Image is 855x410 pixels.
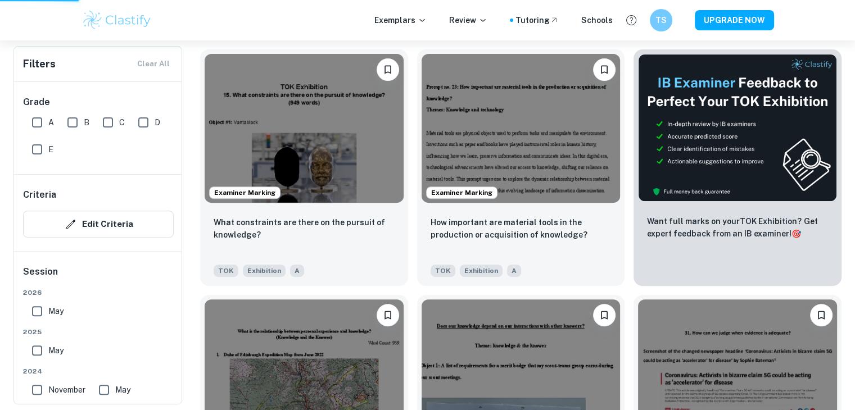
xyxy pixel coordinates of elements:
[377,58,399,81] button: Bookmark
[82,9,153,31] img: Clastify logo
[48,305,64,317] span: May
[634,49,842,286] a: ThumbnailWant full marks on yourTOK Exhibition? Get expert feedback from an IB examiner!
[695,10,774,30] button: UPGRADE NOW
[210,188,280,198] span: Examiner Marking
[374,14,427,26] p: Exemplars
[23,211,174,238] button: Edit Criteria
[214,265,238,277] span: TOK
[638,54,837,202] img: Thumbnail
[515,14,559,26] a: Tutoring
[290,265,304,277] span: A
[422,54,621,203] img: TOK Exhibition example thumbnail: How important are material tools in the
[115,384,130,396] span: May
[791,229,801,238] span: 🎯
[48,384,85,396] span: November
[243,265,286,277] span: Exhibition
[593,304,616,326] button: Bookmark
[507,265,521,277] span: A
[84,116,89,129] span: B
[647,215,828,240] p: Want full marks on your TOK Exhibition ? Get expert feedback from an IB examiner!
[417,49,625,286] a: Examiner MarkingBookmarkHow important are material tools in the production or acquisition of know...
[449,14,487,26] p: Review
[23,95,174,109] h6: Grade
[48,344,64,357] span: May
[650,9,672,31] button: TS
[205,54,404,203] img: TOK Exhibition example thumbnail: What constraints are there on the pursui
[48,116,54,129] span: A
[427,188,497,198] span: Examiner Marking
[23,265,174,288] h6: Session
[593,58,616,81] button: Bookmark
[622,11,641,30] button: Help and Feedback
[377,304,399,326] button: Bookmark
[155,116,160,129] span: D
[23,366,174,376] span: 2024
[581,14,613,26] a: Schools
[431,216,612,241] p: How important are material tools in the production or acquisition of knowledge?
[214,216,395,241] p: What constraints are there on the pursuit of knowledge?
[23,188,56,202] h6: Criteria
[654,14,667,26] h6: TS
[23,327,174,337] span: 2025
[23,56,56,72] h6: Filters
[48,143,53,156] span: E
[431,265,455,277] span: TOK
[200,49,408,286] a: Examiner MarkingBookmarkWhat constraints are there on the pursuit of knowledge?TOKExhibitionA
[119,116,125,129] span: C
[23,288,174,298] span: 2026
[810,304,833,326] button: Bookmark
[460,265,503,277] span: Exhibition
